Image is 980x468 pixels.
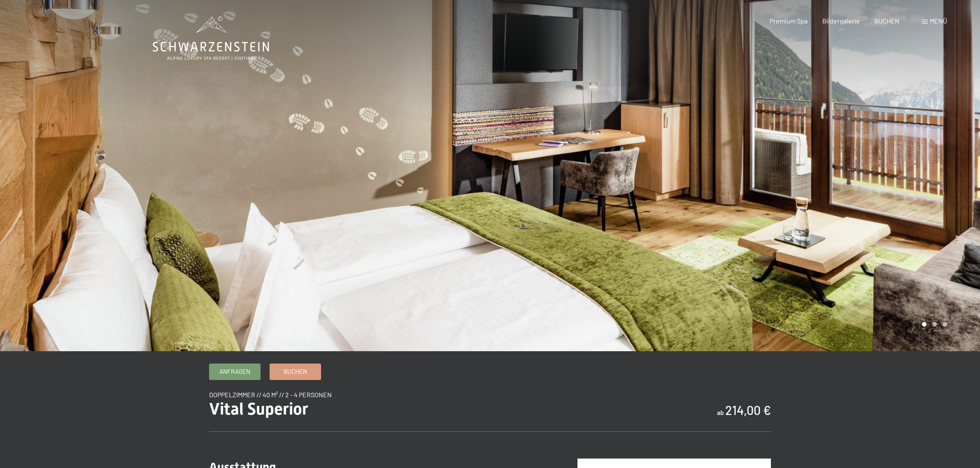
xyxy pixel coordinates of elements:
b: 214,00 € [725,403,771,417]
span: Buchen [284,367,307,376]
a: Anfragen [210,364,260,380]
a: BUCHEN [874,17,899,25]
span: Doppelzimmer // 40 m² // 2 - 4 Personen [209,391,332,398]
span: Vital Superior [209,399,308,419]
span: Menü [930,17,947,25]
span: Anfragen [219,367,250,376]
span: ab [717,408,724,416]
a: Buchen [270,364,321,380]
a: Bildergalerie [822,17,860,25]
a: Premium Spa [770,17,808,25]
